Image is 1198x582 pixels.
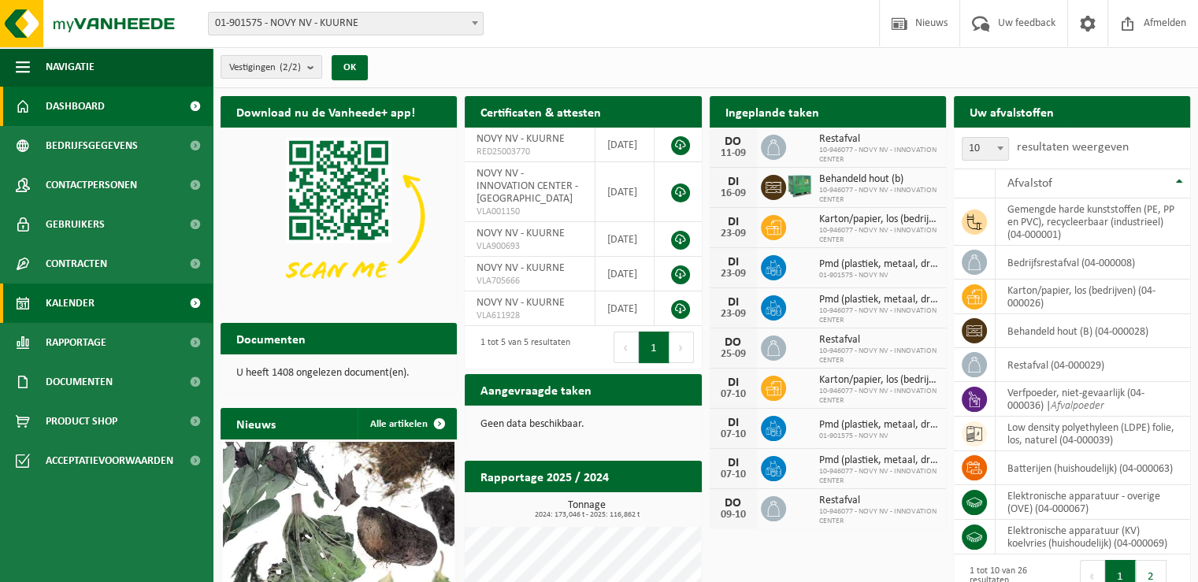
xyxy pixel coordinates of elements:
span: Bedrijfsgegevens [46,126,138,165]
span: 10-946077 - NOVY NV - INNOVATION CENTER [819,467,938,486]
h2: Download nu de Vanheede+ app! [221,96,431,127]
td: restafval (04-000029) [996,348,1190,382]
span: Contactpersonen [46,165,137,205]
div: DI [718,216,749,228]
td: [DATE] [595,291,655,326]
td: gemengde harde kunststoffen (PE, PP en PVC), recycleerbaar (industrieel) (04-000001) [996,198,1190,246]
td: low density polyethyleen (LDPE) folie, los, naturel (04-000039) [996,417,1190,451]
td: karton/papier, los (bedrijven) (04-000026) [996,280,1190,314]
div: 07-10 [718,429,749,440]
div: 23-09 [718,269,749,280]
span: NOVY NV - KUURNE [477,262,565,274]
div: 07-10 [718,469,749,480]
div: 23-09 [718,309,749,320]
h2: Rapportage 2025 / 2024 [465,461,625,491]
div: DI [718,256,749,269]
count: (2/2) [280,62,301,72]
span: 01-901575 - NOVY NV - KUURNE [209,13,483,35]
span: Pmd (plastiek, metaal, drankkartons) (bedrijven) [819,419,938,432]
img: PB-HB-1400-HPE-GN-01 [786,172,813,199]
span: VLA705666 [477,275,583,287]
div: DI [718,176,749,188]
span: 10-946077 - NOVY NV - INNOVATION CENTER [819,186,938,205]
span: NOVY NV - KUURNE [477,297,565,309]
h2: Nieuws [221,408,291,439]
span: 01-901575 - NOVY NV [819,432,938,441]
h2: Uw afvalstoffen [954,96,1070,127]
span: 10-946077 - NOVY NV - INNOVATION CENTER [819,306,938,325]
span: Contracten [46,244,107,284]
span: 10-946077 - NOVY NV - INNOVATION CENTER [819,387,938,406]
span: Karton/papier, los (bedrijven) [819,374,938,387]
span: Pmd (plastiek, metaal, drankkartons) (bedrijven) [819,258,938,271]
h3: Tonnage [473,500,701,519]
td: elektronische apparatuur - overige (OVE) (04-000067) [996,485,1190,520]
h2: Documenten [221,323,321,354]
h2: Ingeplande taken [710,96,835,127]
span: VLA611928 [477,310,583,322]
span: 10-946077 - NOVY NV - INNOVATION CENTER [819,146,938,165]
span: NOVY NV - KUURNE [477,133,565,145]
div: DO [718,135,749,148]
div: DI [718,376,749,389]
td: batterijen (huishoudelijk) (04-000063) [996,451,1190,485]
span: Restafval [819,133,938,146]
td: verfpoeder, niet-gevaarlijk (04-000036) | [996,382,1190,417]
p: U heeft 1408 ongelezen document(en). [236,368,441,379]
span: Vestigingen [229,56,301,80]
button: 1 [639,332,669,363]
span: 10-946077 - NOVY NV - INNOVATION CENTER [819,226,938,245]
h2: Certificaten & attesten [465,96,617,127]
span: Behandeld hout (b) [819,173,938,186]
span: NOVY NV - KUURNE [477,228,565,239]
span: VLA001150 [477,206,583,218]
button: Vestigingen(2/2) [221,55,322,79]
i: Afvalpoeder [1051,400,1104,412]
img: Download de VHEPlus App [221,128,457,305]
span: Karton/papier, los (bedrijven) [819,213,938,226]
td: bedrijfsrestafval (04-000008) [996,246,1190,280]
td: elektronische apparatuur (KV) koelvries (huishoudelijk) (04-000069) [996,520,1190,554]
td: [DATE] [595,257,655,291]
div: 16-09 [718,188,749,199]
div: 07-10 [718,389,749,400]
div: 09-10 [718,510,749,521]
span: Pmd (plastiek, metaal, drankkartons) (bedrijven) [819,454,938,467]
div: 1 tot 5 van 5 resultaten [473,330,570,365]
span: Afvalstof [1007,177,1052,190]
span: 10 [962,137,1009,161]
span: Pmd (plastiek, metaal, drankkartons) (bedrijven) [819,294,938,306]
h2: Aangevraagde taken [465,374,607,405]
span: RED25003770 [477,146,583,158]
div: DI [718,457,749,469]
td: behandeld hout (B) (04-000028) [996,314,1190,348]
div: DI [718,417,749,429]
span: NOVY NV - INNOVATION CENTER - [GEOGRAPHIC_DATA] [477,168,578,205]
div: DO [718,336,749,349]
span: Kalender [46,284,95,323]
span: Restafval [819,334,938,347]
span: 01-901575 - NOVY NV [819,271,938,280]
div: 23-09 [718,228,749,239]
a: Bekijk rapportage [584,491,700,523]
span: Documenten [46,362,113,402]
button: OK [332,55,368,80]
span: Navigatie [46,47,95,87]
p: Geen data beschikbaar. [480,419,685,430]
span: Dashboard [46,87,105,126]
span: Restafval [819,495,938,507]
div: DO [718,497,749,510]
span: 01-901575 - NOVY NV - KUURNE [208,12,484,35]
td: [DATE] [595,222,655,257]
button: Next [669,332,694,363]
span: VLA900693 [477,240,583,253]
span: 10-946077 - NOVY NV - INNOVATION CENTER [819,507,938,526]
span: 2024: 173,046 t - 2025: 116,862 t [473,511,701,519]
td: [DATE] [595,128,655,162]
span: Product Shop [46,402,117,441]
div: DI [718,296,749,309]
a: Alle artikelen [358,408,455,439]
span: Rapportage [46,323,106,362]
label: resultaten weergeven [1017,141,1129,154]
span: 10-946077 - NOVY NV - INNOVATION CENTER [819,347,938,365]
